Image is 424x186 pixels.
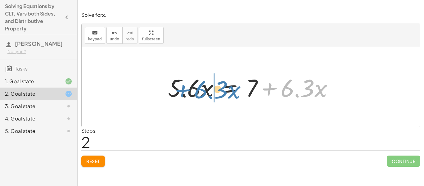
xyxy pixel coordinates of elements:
[15,40,63,47] span: [PERSON_NAME]
[139,27,164,44] button: fullscreen
[5,102,55,110] div: 3. Goal state
[85,27,105,44] button: keyboardkeypad
[65,90,72,98] i: Task started.
[142,37,160,41] span: fullscreen
[81,11,420,19] p: Solve for .
[81,127,97,134] label: Steps:
[65,78,72,85] i: Task finished and correct.
[111,29,117,37] i: undo
[5,2,61,32] h4: Solving Equations by CLT, Vars both Sides, and Distributive Property
[5,90,55,98] div: 2. Goal state
[7,48,72,55] div: Not you?
[65,102,72,110] i: Task not started.
[110,37,119,41] span: undo
[65,115,72,122] i: Task not started.
[102,11,105,18] span: x
[5,78,55,85] div: 1. Goal state
[81,133,90,152] span: 2
[5,115,55,122] div: 4. Goal state
[15,65,28,72] span: Tasks
[88,37,102,41] span: keypad
[65,127,72,135] i: Task not started.
[122,27,138,44] button: redoredo
[86,158,100,164] span: Reset
[127,29,133,37] i: redo
[126,37,134,41] span: redo
[81,156,105,167] button: Reset
[106,27,123,44] button: undoundo
[92,29,98,37] i: keyboard
[5,127,55,135] div: 5. Goal state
